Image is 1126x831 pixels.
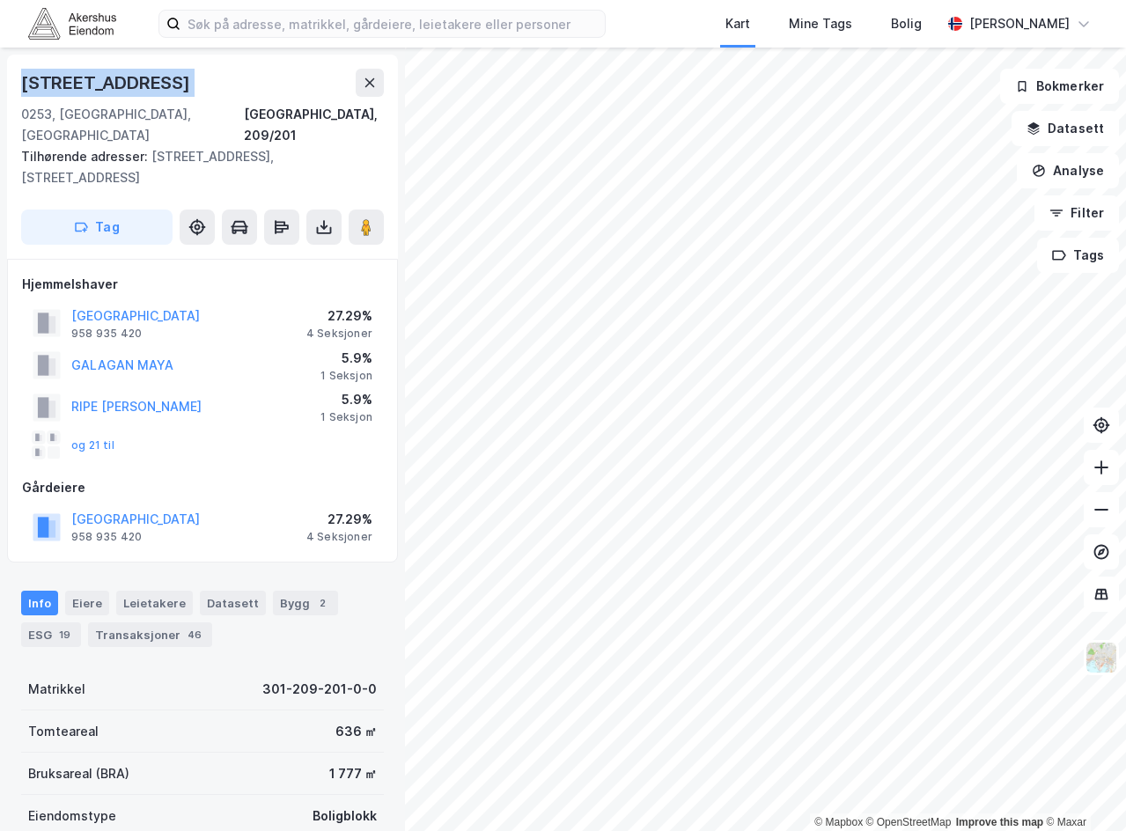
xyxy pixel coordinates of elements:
[21,149,151,164] span: Tilhørende adresser:
[306,327,372,341] div: 4 Seksjoner
[22,477,383,498] div: Gårdeiere
[21,591,58,615] div: Info
[1085,641,1118,674] img: Z
[1012,111,1119,146] button: Datasett
[1038,746,1126,831] iframe: Chat Widget
[313,805,377,827] div: Boligblokk
[180,11,605,37] input: Søk på adresse, matrikkel, gårdeiere, leietakere eller personer
[28,805,116,827] div: Eiendomstype
[184,626,205,643] div: 46
[306,509,372,530] div: 27.29%
[28,763,129,784] div: Bruksareal (BRA)
[969,13,1070,34] div: [PERSON_NAME]
[28,679,85,700] div: Matrikkel
[244,104,384,146] div: [GEOGRAPHIC_DATA], 209/201
[21,146,370,188] div: [STREET_ADDRESS], [STREET_ADDRESS]
[320,410,372,424] div: 1 Seksjon
[200,591,266,615] div: Datasett
[866,816,952,828] a: OpenStreetMap
[306,530,372,544] div: 4 Seksjoner
[320,369,372,383] div: 1 Seksjon
[28,721,99,742] div: Tomteareal
[1034,195,1119,231] button: Filter
[335,721,377,742] div: 636 ㎡
[1017,153,1119,188] button: Analyse
[116,591,193,615] div: Leietakere
[320,389,372,410] div: 5.9%
[28,8,116,39] img: akershus-eiendom-logo.9091f326c980b4bce74ccdd9f866810c.svg
[71,327,142,341] div: 958 935 420
[313,594,331,612] div: 2
[1038,746,1126,831] div: Kontrollprogram for chat
[1000,69,1119,104] button: Bokmerker
[320,348,372,369] div: 5.9%
[956,816,1043,828] a: Improve this map
[21,210,173,245] button: Tag
[273,591,338,615] div: Bygg
[88,622,212,647] div: Transaksjoner
[71,530,142,544] div: 958 935 420
[306,305,372,327] div: 27.29%
[21,69,194,97] div: [STREET_ADDRESS]
[329,763,377,784] div: 1 777 ㎡
[1037,238,1119,273] button: Tags
[55,626,74,643] div: 19
[262,679,377,700] div: 301-209-201-0-0
[21,622,81,647] div: ESG
[22,274,383,295] div: Hjemmelshaver
[814,816,863,828] a: Mapbox
[21,104,244,146] div: 0253, [GEOGRAPHIC_DATA], [GEOGRAPHIC_DATA]
[891,13,922,34] div: Bolig
[725,13,750,34] div: Kart
[65,591,109,615] div: Eiere
[789,13,852,34] div: Mine Tags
